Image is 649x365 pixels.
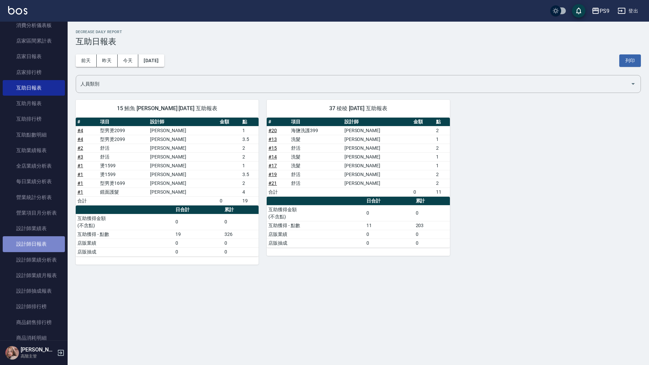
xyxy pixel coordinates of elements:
a: #13 [268,137,277,142]
td: 0 [414,230,450,239]
button: 今天 [118,54,139,67]
td: 型男燙2099 [98,135,148,144]
th: 項目 [289,118,343,126]
a: #17 [268,163,277,168]
div: PS9 [600,7,609,15]
td: 店販抽成 [267,239,365,247]
td: 型男燙1699 [98,179,148,188]
th: 金額 [412,118,434,126]
th: 金額 [218,118,241,126]
td: 2 [434,179,450,188]
table: a dense table [76,205,259,257]
a: 店家日報表 [3,49,65,64]
a: 營業統計分析表 [3,190,65,205]
td: 店販業績 [267,230,365,239]
a: 設計師排行榜 [3,299,65,314]
input: 人員名稱 [79,78,628,90]
th: # [76,118,98,126]
td: 4 [241,188,259,196]
td: 互助獲得 - 點數 [76,230,174,239]
td: 0 [365,205,414,221]
a: 店家區間累計表 [3,33,65,49]
th: 累計 [414,197,450,205]
a: #21 [268,180,277,186]
a: 消費分析儀表板 [3,18,65,33]
td: 1 [241,126,259,135]
td: 0 [218,196,241,205]
td: 1 [434,135,450,144]
td: 11 [434,188,450,196]
td: 0 [414,239,450,247]
p: 高階主管 [21,353,55,359]
td: 0 [223,239,259,247]
a: #2 [77,145,83,151]
td: 19 [174,230,223,239]
td: 0 [412,188,434,196]
td: 2 [241,179,259,188]
td: 0 [174,239,223,247]
td: [PERSON_NAME] [343,170,412,179]
a: 營業項目月分析表 [3,205,65,221]
td: [PERSON_NAME] [148,135,218,144]
th: 日合計 [365,197,414,205]
td: 0 [365,230,414,239]
th: 點 [241,118,259,126]
td: 0 [414,205,450,221]
a: #4 [77,128,83,133]
td: 鏡面護髮 [98,188,148,196]
td: 洗髮 [289,135,343,144]
td: [PERSON_NAME] [343,161,412,170]
td: 舒活 [98,152,148,161]
a: 每日業績分析表 [3,174,65,189]
td: 3.5 [241,135,259,144]
th: 項目 [98,118,148,126]
td: [PERSON_NAME] [148,170,218,179]
td: 型男燙2099 [98,126,148,135]
table: a dense table [76,118,259,205]
td: 舒活 [98,144,148,152]
td: 2 [434,126,450,135]
a: 互助日報表 [3,80,65,96]
td: [PERSON_NAME] [343,126,412,135]
td: 0 [365,239,414,247]
a: 設計師日報表 [3,236,65,252]
td: [PERSON_NAME] [148,188,218,196]
td: 0 [223,247,259,256]
a: 設計師業績分析表 [3,252,65,268]
button: 昨天 [97,54,118,67]
td: 合計 [76,196,98,205]
td: 洗髮 [289,152,343,161]
a: 設計師抽成報表 [3,283,65,299]
table: a dense table [267,118,450,197]
span: 15 鮪魚 [PERSON_NAME] [DATE] 互助報表 [84,105,250,112]
a: #1 [77,172,83,177]
td: [PERSON_NAME] [148,152,218,161]
td: [PERSON_NAME] [148,144,218,152]
td: [PERSON_NAME] [343,152,412,161]
td: 2 [241,144,259,152]
th: 設計師 [148,118,218,126]
td: 海鹽洗護399 [289,126,343,135]
td: 0 [174,247,223,256]
td: 0 [223,214,259,230]
td: 2 [241,152,259,161]
a: 互助業績報表 [3,143,65,158]
a: 商品消耗明細 [3,330,65,346]
a: #14 [268,154,277,160]
table: a dense table [267,197,450,248]
td: 店販業績 [76,239,174,247]
a: #3 [77,154,83,160]
td: 1 [434,152,450,161]
button: [DATE] [138,54,164,67]
a: #4 [77,137,83,142]
td: 互助獲得 - 點數 [267,221,365,230]
td: 2 [434,170,450,179]
td: 2 [434,144,450,152]
td: 合計 [267,188,289,196]
a: 設計師業績月報表 [3,268,65,283]
a: #1 [77,163,83,168]
a: 互助排行榜 [3,111,65,127]
td: [PERSON_NAME] [148,126,218,135]
a: 互助點數明細 [3,127,65,143]
td: 舒活 [289,144,343,152]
